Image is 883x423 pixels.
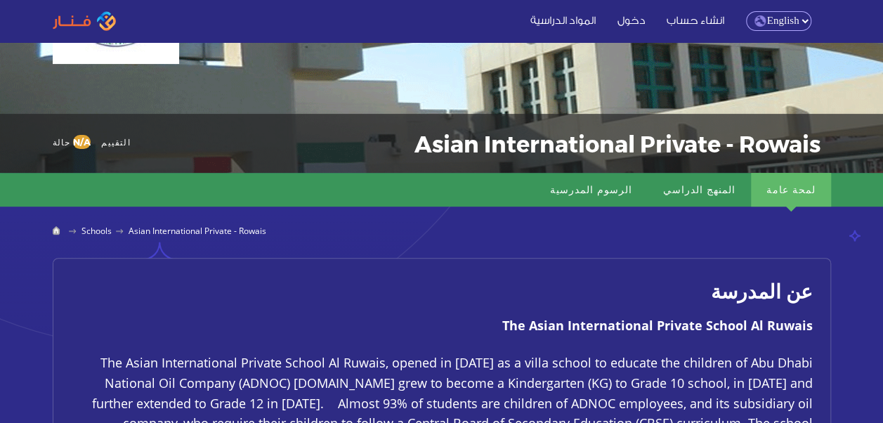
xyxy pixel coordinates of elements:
span: التقييم [101,129,130,155]
a: Schools [81,225,112,237]
a: لمحة عامة [751,173,831,207]
a: دخول [608,12,655,27]
h2: عن المدرسة [71,275,813,307]
a: Home [53,226,65,237]
strong: The Asian International Private School Al Ruwais [502,317,813,334]
a: الرسوم المدرسية [535,173,648,207]
span: حالة [53,137,71,147]
img: language.png [754,15,766,27]
span: Asian International Private - Rowais [129,225,266,237]
a: المنهج الدراسي [648,173,751,207]
a: المواد الدراسية [521,12,605,27]
a: انشاء حساب [658,12,733,27]
div: N/A [73,135,91,149]
h1: Asian International Private - Rowais [252,131,820,156]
